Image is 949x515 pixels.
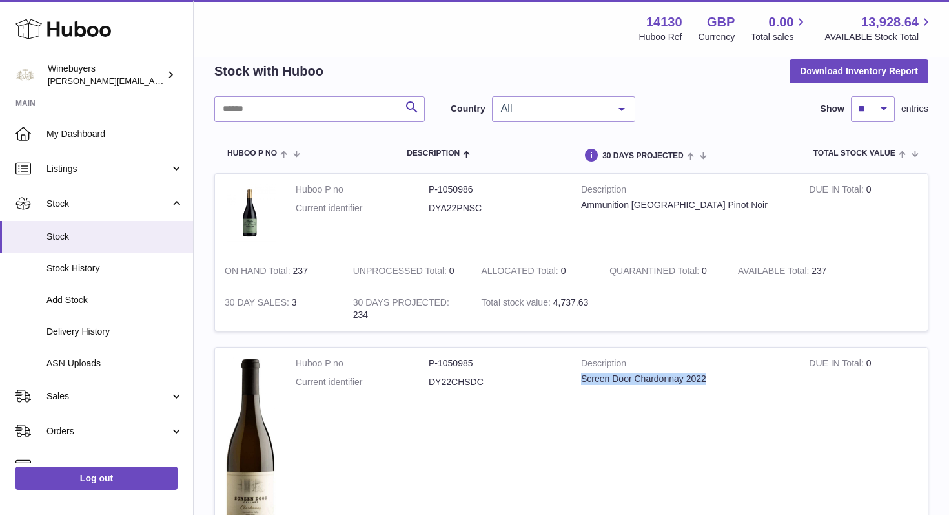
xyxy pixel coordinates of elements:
span: Stock [46,198,170,210]
td: 0 [343,255,472,287]
div: Currency [699,31,735,43]
div: Huboo Ref [639,31,682,43]
span: Delivery History [46,326,183,338]
a: 13,928.64 AVAILABLE Stock Total [824,14,934,43]
strong: DUE IN Total [809,358,866,372]
td: 237 [728,255,857,287]
span: ASN Uploads [46,357,183,370]
span: entries [901,103,928,115]
span: 30 DAYS PROJECTED [602,152,684,160]
strong: ALLOCATED Total [481,266,560,279]
span: [PERSON_NAME][EMAIL_ADDRESS][DOMAIN_NAME] [48,76,259,86]
label: Show [821,103,844,115]
div: Ammunition [GEOGRAPHIC_DATA] Pinot Noir [581,199,790,211]
dt: Huboo P no [296,184,429,196]
strong: ON HAND Total [225,266,293,279]
span: 0 [702,266,707,276]
span: AVAILABLE Stock Total [824,31,934,43]
strong: DUE IN Total [809,184,866,198]
strong: Description [581,357,790,373]
h2: Stock with Huboo [214,63,323,80]
span: 13,928.64 [861,14,919,31]
img: product image [225,184,276,242]
span: Total sales [751,31,808,43]
a: Log out [15,467,178,490]
button: Download Inventory Report [790,59,928,83]
td: 0 [471,255,600,287]
dd: P-1050986 [429,184,562,196]
span: Usage [46,460,183,472]
dd: DYA22PNSC [429,202,562,215]
span: 4,737.63 [553,297,589,308]
strong: QUARANTINED Total [609,266,702,279]
span: My Dashboard [46,128,183,140]
strong: Total stock value [481,297,553,311]
dt: Current identifier [296,376,429,388]
span: Add Stock [46,294,183,306]
strong: 14130 [646,14,682,31]
span: Orders [46,425,170,437]
span: Total stock value [813,149,895,158]
span: 0.00 [769,14,794,31]
a: 0.00 Total sales [751,14,808,43]
img: peter@winebuyers.com [15,65,35,85]
span: Stock [46,231,183,243]
span: Description [407,149,460,158]
td: 234 [343,287,472,331]
span: Sales [46,390,170,403]
strong: 30 DAY SALES [225,297,292,311]
dd: P-1050985 [429,357,562,370]
strong: UNPROCESSED Total [353,266,449,279]
dt: Current identifier [296,202,429,215]
div: Winebuyers [48,63,164,87]
span: Stock History [46,262,183,275]
strong: Description [581,184,790,199]
dd: DY22CHSDC [429,376,562,388]
td: 0 [799,174,928,255]
strong: GBP [707,14,735,31]
span: Huboo P no [227,149,277,158]
div: Screen Door Chardonnay 2022 [581,373,790,385]
label: Country [451,103,485,115]
dt: Huboo P no [296,357,429,370]
strong: 30 DAYS PROJECTED [353,297,449,311]
strong: AVAILABLE Total [738,266,811,279]
span: All [498,102,609,115]
td: 3 [215,287,343,331]
span: Listings [46,163,170,175]
td: 237 [215,255,343,287]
